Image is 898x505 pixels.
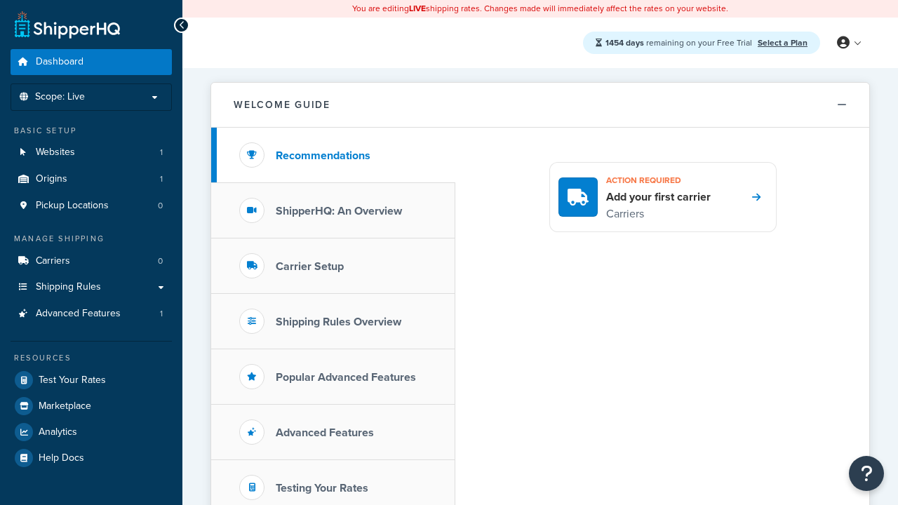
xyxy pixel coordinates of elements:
[158,255,163,267] span: 0
[160,173,163,185] span: 1
[11,248,172,274] li: Carriers
[11,248,172,274] a: Carriers0
[11,233,172,245] div: Manage Shipping
[11,140,172,166] li: Websites
[276,482,368,494] h3: Testing Your Rates
[11,419,172,445] a: Analytics
[11,445,172,471] a: Help Docs
[276,205,402,217] h3: ShipperHQ: An Overview
[35,91,85,103] span: Scope: Live
[11,125,172,137] div: Basic Setup
[276,316,401,328] h3: Shipping Rules Overview
[605,36,754,49] span: remaining on your Free Trial
[849,456,884,491] button: Open Resource Center
[11,368,172,393] a: Test Your Rates
[11,301,172,327] li: Advanced Features
[276,149,370,162] h3: Recommendations
[36,308,121,320] span: Advanced Features
[409,2,426,15] b: LIVE
[36,56,83,68] span: Dashboard
[39,426,77,438] span: Analytics
[11,49,172,75] a: Dashboard
[39,375,106,386] span: Test Your Rates
[234,100,330,110] h2: Welcome Guide
[11,193,172,219] a: Pickup Locations0
[158,200,163,212] span: 0
[36,281,101,293] span: Shipping Rules
[160,308,163,320] span: 1
[39,452,84,464] span: Help Docs
[606,171,711,189] h3: Action required
[11,193,172,219] li: Pickup Locations
[39,400,91,412] span: Marketplace
[276,260,344,273] h3: Carrier Setup
[758,36,807,49] a: Select a Plan
[606,189,711,205] h4: Add your first carrier
[11,140,172,166] a: Websites1
[11,274,172,300] a: Shipping Rules
[36,255,70,267] span: Carriers
[11,352,172,364] div: Resources
[11,166,172,192] a: Origins1
[276,426,374,439] h3: Advanced Features
[605,36,644,49] strong: 1454 days
[160,147,163,159] span: 1
[606,205,711,223] p: Carriers
[36,147,75,159] span: Websites
[36,200,109,212] span: Pickup Locations
[11,393,172,419] a: Marketplace
[276,371,416,384] h3: Popular Advanced Features
[11,301,172,327] a: Advanced Features1
[11,166,172,192] li: Origins
[36,173,67,185] span: Origins
[211,83,869,128] button: Welcome Guide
